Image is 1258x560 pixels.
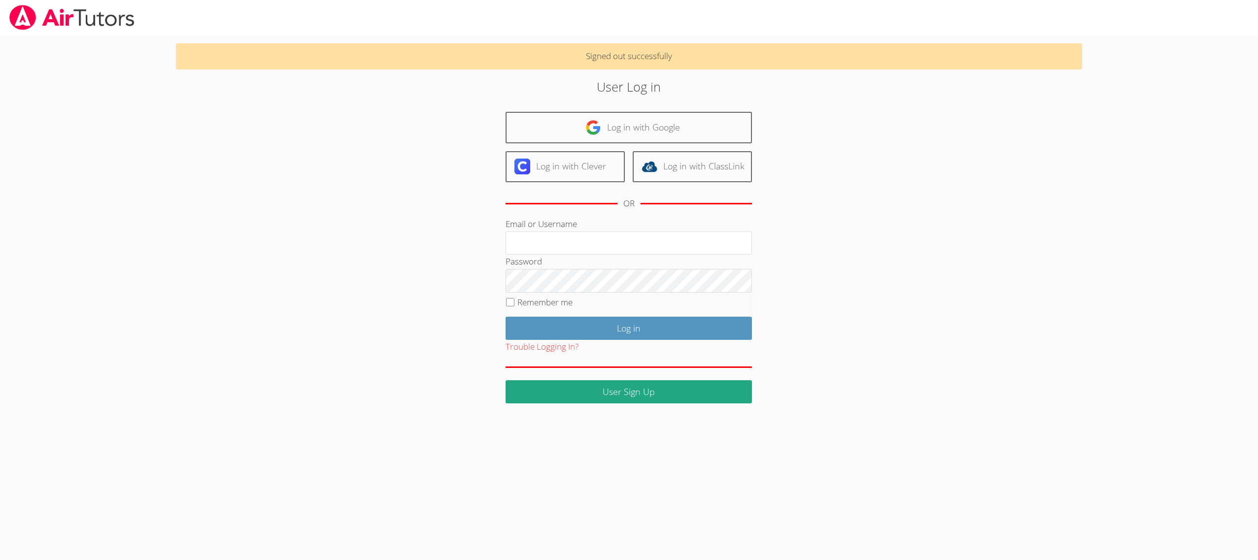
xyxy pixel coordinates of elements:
[506,340,578,354] button: Trouble Logging In?
[506,317,752,340] input: Log in
[517,296,573,308] label: Remember me
[585,120,601,135] img: google-logo-50288ca7cdecda66e5e0955fdab243c47b7ad437acaf1139b6f446037453330a.svg
[633,151,752,182] a: Log in with ClassLink
[623,197,635,211] div: OR
[506,218,577,230] label: Email or Username
[176,43,1082,69] p: Signed out successfully
[506,151,625,182] a: Log in with Clever
[289,77,969,96] h2: User Log in
[514,159,530,174] img: clever-logo-6eab21bc6e7a338710f1a6ff85c0baf02591cd810cc4098c63d3a4b26e2feb20.svg
[642,159,657,174] img: classlink-logo-d6bb404cc1216ec64c9a2012d9dc4662098be43eaf13dc465df04b49fa7ab582.svg
[506,256,542,267] label: Password
[506,112,752,143] a: Log in with Google
[8,5,136,30] img: airtutors_banner-c4298cdbf04f3fff15de1276eac7730deb9818008684d7c2e4769d2f7ddbe033.png
[506,380,752,403] a: User Sign Up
